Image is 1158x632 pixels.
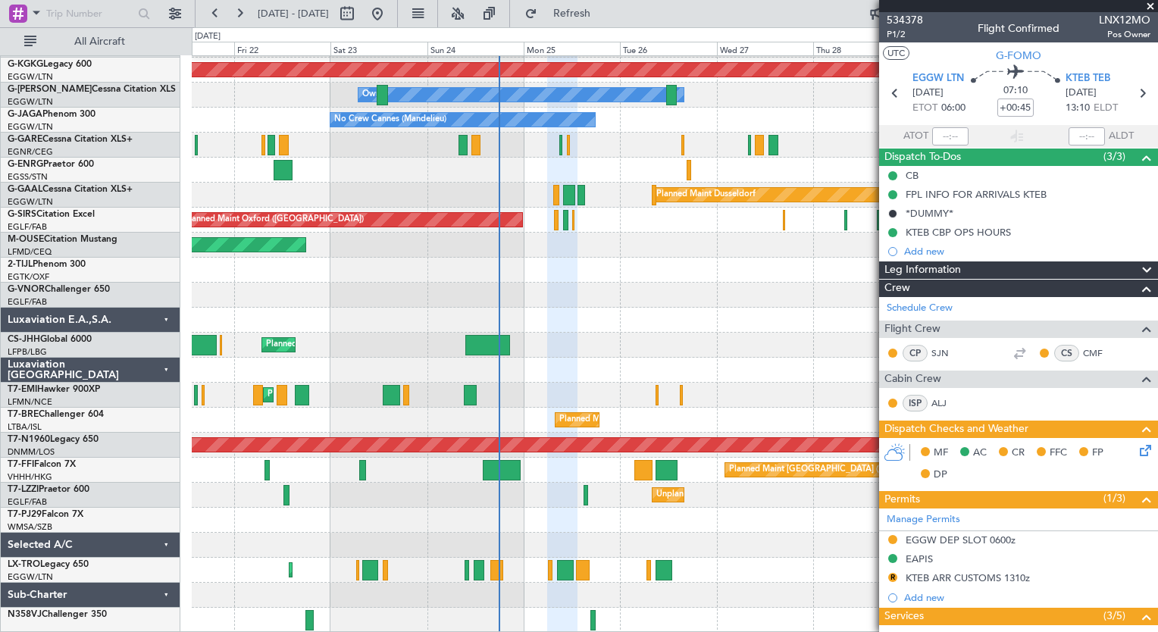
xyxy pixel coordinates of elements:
a: VHHH/HKG [8,471,52,483]
a: LX-TROLegacy 650 [8,560,89,569]
a: T7-FFIFalcon 7X [8,460,76,469]
div: CB [906,169,919,182]
span: G-FOMO [996,48,1041,64]
span: [DATE] - [DATE] [258,7,329,20]
span: ETOT [912,101,937,116]
a: CMF [1083,346,1117,360]
a: EGLF/FAB [8,296,47,308]
span: FP [1092,446,1103,461]
a: EGGW/LTN [8,71,53,83]
div: Tue 26 [620,42,716,55]
input: --:-- [932,127,969,145]
a: G-VNORChallenger 650 [8,285,110,294]
span: G-JAGA [8,110,42,119]
button: UTC [883,46,909,60]
div: Mon 25 [524,42,620,55]
span: [DATE] [912,86,944,101]
a: G-KGKGLegacy 600 [8,60,92,69]
span: G-ENRG [8,160,43,169]
a: LFPB/LBG [8,346,47,358]
span: Services [884,608,924,625]
span: ATOT [903,129,928,144]
span: G-VNOR [8,285,45,294]
span: G-GARE [8,135,42,144]
span: EGGW LTN [912,71,964,86]
div: CS [1054,345,1079,361]
a: G-JAGAPhenom 300 [8,110,95,119]
span: KTEB TEB [1066,71,1110,86]
span: Crew [884,280,910,297]
div: Sat 23 [330,42,427,55]
span: G-SIRS [8,210,36,219]
div: Unplanned Maint Oxford ([GEOGRAPHIC_DATA]) [174,208,364,231]
span: G-[PERSON_NAME] [8,85,92,94]
span: Cabin Crew [884,371,941,388]
div: Planned Maint Warsaw ([GEOGRAPHIC_DATA]) [559,408,742,431]
a: Manage Permits [887,512,960,527]
input: Trip Number [46,2,133,25]
a: T7-LZZIPraetor 600 [8,485,89,494]
a: EGNR/CEG [8,146,53,158]
div: No Crew Cannes (Mandelieu) [334,108,446,131]
div: EAPIS [906,552,933,565]
span: FFC [1050,446,1067,461]
button: All Aircraft [17,30,164,54]
a: SJN [931,346,966,360]
span: T7-PJ29 [8,510,42,519]
div: Planned Maint Chester [268,383,355,406]
span: ALDT [1109,129,1134,144]
span: T7-EMI [8,385,37,394]
a: T7-BREChallenger 604 [8,410,104,419]
div: EGGW DEP SLOT 0600z [906,533,1016,546]
a: T7-PJ29Falcon 7X [8,510,83,519]
div: FPL INFO FOR ARRIVALS KTEB [906,188,1047,201]
div: [DATE] [195,30,221,43]
span: 534378 [887,12,923,28]
span: M-OUSE [8,235,44,244]
a: CS-JHHGlobal 6000 [8,335,92,344]
a: G-[PERSON_NAME]Cessna Citation XLS [8,85,176,94]
a: LFMN/NCE [8,396,52,408]
div: Sun 24 [427,42,524,55]
div: Planned Maint Dusseldorf [656,183,756,206]
div: KTEB CBP OPS HOURS [906,226,1011,239]
a: EGTK/OXF [8,271,49,283]
a: EGGW/LTN [8,571,53,583]
span: G-KGKG [8,60,43,69]
a: EGLF/FAB [8,496,47,508]
a: G-ENRGPraetor 600 [8,160,94,169]
span: 06:00 [941,101,966,116]
span: Dispatch Checks and Weather [884,421,1028,438]
a: EGGW/LTN [8,196,53,208]
span: CR [1012,446,1025,461]
span: MF [934,446,948,461]
div: Thu 28 [813,42,909,55]
span: Refresh [540,8,604,19]
span: Permits [884,491,920,508]
div: CP [903,345,928,361]
span: (3/5) [1103,608,1125,624]
a: T7-EMIHawker 900XP [8,385,100,394]
button: R [888,573,897,582]
div: Add new [904,245,1150,258]
a: DNMM/LOS [8,446,55,458]
span: T7-FFI [8,460,34,469]
span: G-GAAL [8,185,42,194]
div: Owner [362,83,388,106]
span: T7-LZZI [8,485,39,494]
span: (3/3) [1103,149,1125,164]
span: Flight Crew [884,321,940,338]
div: Unplanned Maint [GEOGRAPHIC_DATA] ([GEOGRAPHIC_DATA]) [656,483,906,506]
div: Flight Confirmed [978,20,1059,36]
div: ISP [903,395,928,411]
span: DP [934,468,947,483]
a: 2-TIJLPhenom 300 [8,260,86,269]
span: 13:10 [1066,101,1090,116]
span: P1/2 [887,28,923,41]
a: Schedule Crew [887,301,953,316]
a: N358VJChallenger 350 [8,610,107,619]
span: All Aircraft [39,36,160,47]
span: CS-JHH [8,335,40,344]
a: ALJ [931,396,966,410]
span: T7-N1960 [8,435,50,444]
